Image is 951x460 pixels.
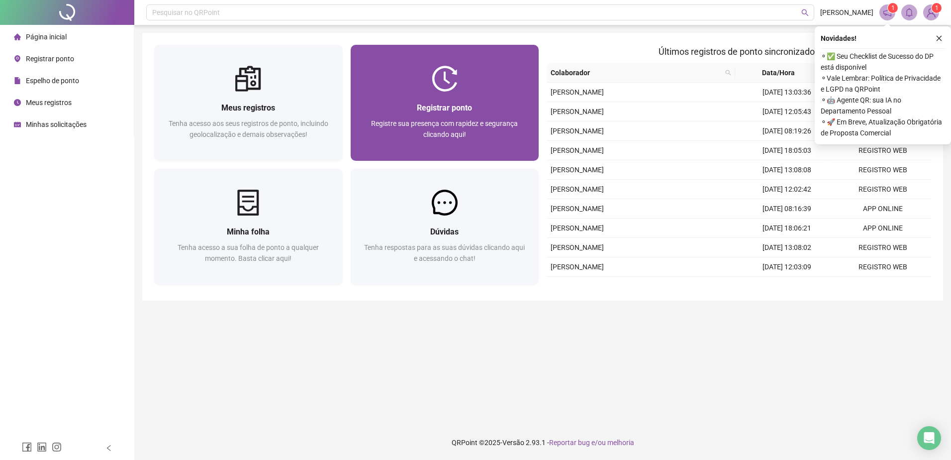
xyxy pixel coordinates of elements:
span: environment [14,55,21,62]
span: [PERSON_NAME] [820,7,873,18]
span: Versão [502,439,524,447]
span: left [105,445,112,452]
span: [PERSON_NAME] [551,224,604,232]
sup: Atualize o seu contato no menu Meus Dados [932,3,942,13]
span: ⚬ 🚀 Em Breve, Atualização Obrigatória de Proposta Comercial [821,116,945,138]
span: [PERSON_NAME] [551,205,604,213]
span: [PERSON_NAME] [551,108,604,115]
img: 90829 [924,5,939,20]
a: Meus registrosTenha acesso aos seus registros de ponto, incluindo geolocalização e demais observa... [154,45,343,161]
span: Reportar bug e/ou melhoria [549,439,634,447]
span: Novidades ! [821,33,856,44]
span: Registrar ponto [417,103,472,113]
span: search [723,65,733,80]
td: REGISTRO WEB [835,141,931,160]
td: [DATE] 08:16:39 [739,199,835,219]
span: instagram [52,442,62,452]
td: [DATE] 13:08:02 [739,238,835,257]
td: REGISTRO WEB [835,277,931,296]
a: DúvidasTenha respostas para as suas dúvidas clicando aqui e acessando o chat! [351,169,539,285]
span: [PERSON_NAME] [551,263,604,271]
span: ⚬ ✅ Seu Checklist de Sucesso do DP está disponível [821,51,945,73]
span: 1 [935,4,939,11]
span: Minha folha [227,227,270,236]
td: [DATE] 13:08:08 [739,160,835,180]
span: Meus registros [221,103,275,113]
td: REGISTRO WEB [835,238,931,257]
span: search [725,70,731,76]
span: Tenha acesso a sua folha de ponto a qualquer momento. Basta clicar aqui! [178,243,319,262]
div: Open Intercom Messenger [917,426,941,450]
td: APP ONLINE [835,199,931,219]
span: bell [905,8,914,17]
td: REGISTRO WEB [835,257,931,277]
span: Meus registros [26,99,72,107]
span: facebook [22,442,32,452]
span: [PERSON_NAME] [551,127,604,135]
span: schedule [14,121,21,128]
span: clock-circle [14,99,21,106]
span: [PERSON_NAME] [551,185,604,193]
span: file [14,77,21,84]
td: [DATE] 12:03:09 [739,257,835,277]
span: close [936,35,943,42]
span: Últimos registros de ponto sincronizados [659,46,819,57]
td: [DATE] 18:05:03 [739,141,835,160]
a: Minha folhaTenha acesso a sua folha de ponto a qualquer momento. Basta clicar aqui! [154,169,343,285]
span: Dúvidas [430,227,459,236]
td: REGISTRO WEB [835,180,931,199]
span: [PERSON_NAME] [551,243,604,251]
span: search [801,9,809,16]
span: [PERSON_NAME] [551,166,604,174]
span: Espelho de ponto [26,77,79,85]
td: [DATE] 12:05:43 [739,102,835,121]
span: ⚬ 🤖 Agente QR: sua IA no Departamento Pessoal [821,95,945,116]
span: Data/Hora [739,67,818,78]
td: [DATE] 18:06:21 [739,219,835,238]
td: APP ONLINE [835,219,931,238]
span: linkedin [37,442,47,452]
span: Tenha acesso aos seus registros de ponto, incluindo geolocalização e demais observações! [169,119,328,138]
span: 1 [891,4,895,11]
span: home [14,33,21,40]
td: REGISTRO WEB [835,160,931,180]
span: Registre sua presença com rapidez e segurança clicando aqui! [371,119,518,138]
td: [DATE] 08:19:26 [739,121,835,141]
span: Colaborador [551,67,721,78]
span: notification [883,8,892,17]
span: Registrar ponto [26,55,74,63]
span: Tenha respostas para as suas dúvidas clicando aqui e acessando o chat! [364,243,525,262]
span: [PERSON_NAME] [551,146,604,154]
span: Página inicial [26,33,67,41]
span: [PERSON_NAME] [551,88,604,96]
td: [DATE] 08:21:07 [739,277,835,296]
th: Data/Hora [735,63,830,83]
sup: 1 [888,3,898,13]
td: [DATE] 12:02:42 [739,180,835,199]
span: Minhas solicitações [26,120,87,128]
span: ⚬ Vale Lembrar: Política de Privacidade e LGPD na QRPoint [821,73,945,95]
a: Registrar pontoRegistre sua presença com rapidez e segurança clicando aqui! [351,45,539,161]
td: [DATE] 13:03:36 [739,83,835,102]
footer: QRPoint © 2025 - 2.93.1 - [134,425,951,460]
